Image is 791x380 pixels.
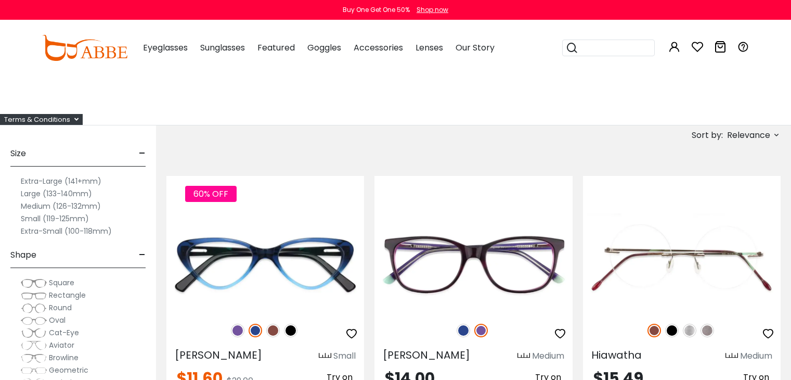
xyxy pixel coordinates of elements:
[591,348,642,362] span: Hiawatha
[10,243,36,268] span: Shape
[10,141,26,166] span: Size
[343,5,410,15] div: Buy One Get One 50%
[21,353,47,363] img: Browline.png
[21,315,47,326] img: Oval.png
[49,327,79,338] span: Cat-Eye
[200,42,245,54] span: Sunglasses
[139,243,146,268] span: -
[21,340,47,351] img: Aviator.png
[284,324,297,337] img: Black
[21,278,47,288] img: Square.png
[49,352,79,363] span: Browline
[692,129,723,141] span: Sort by:
[532,350,564,362] div: Medium
[185,186,237,202] span: 60% OFF
[665,324,679,337] img: Black
[49,290,86,300] span: Rectangle
[456,42,495,54] span: Our Story
[139,141,146,166] span: -
[411,5,448,14] a: Shop now
[143,42,188,54] span: Eyeglasses
[49,315,66,325] span: Oval
[354,42,403,54] span: Accessories
[683,324,696,337] img: Silver
[740,350,772,362] div: Medium
[319,352,331,360] img: size ruler
[416,42,443,54] span: Lenses
[457,324,470,337] img: Blue
[21,175,101,187] label: Extra-Large (141+mm)
[701,324,714,337] img: Gun
[21,365,47,376] img: Geometric.png
[517,352,530,360] img: size ruler
[417,5,448,15] div: Shop now
[374,213,572,312] img: Purple Hibbard - Acetate ,Universal Bridge Fit
[166,213,364,312] img: Blue Hannah - Acetate ,Universal Bridge Fit
[21,303,47,313] img: Round.png
[231,324,244,337] img: Purple
[21,328,47,338] img: Cat-Eye.png
[474,324,488,337] img: Purple
[49,365,88,375] span: Geometric
[21,187,92,200] label: Large (133-140mm)
[21,225,112,237] label: Extra-Small (100-118mm)
[49,340,74,350] span: Aviator
[249,324,262,337] img: Blue
[42,35,127,61] img: abbeglasses.com
[21,212,89,225] label: Small (119-125mm)
[49,302,72,313] span: Round
[21,290,47,301] img: Rectangle.png
[21,200,101,212] label: Medium (126-132mm)
[725,352,738,360] img: size ruler
[307,42,341,54] span: Goggles
[49,277,74,288] span: Square
[266,324,280,337] img: Brown
[333,350,356,362] div: Small
[257,42,295,54] span: Featured
[583,213,781,312] img: Brown Hiawatha - Metal ,Adjust Nose Pads
[175,348,262,362] span: [PERSON_NAME]
[383,348,470,362] span: [PERSON_NAME]
[727,126,770,145] span: Relevance
[647,324,661,337] img: Brown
